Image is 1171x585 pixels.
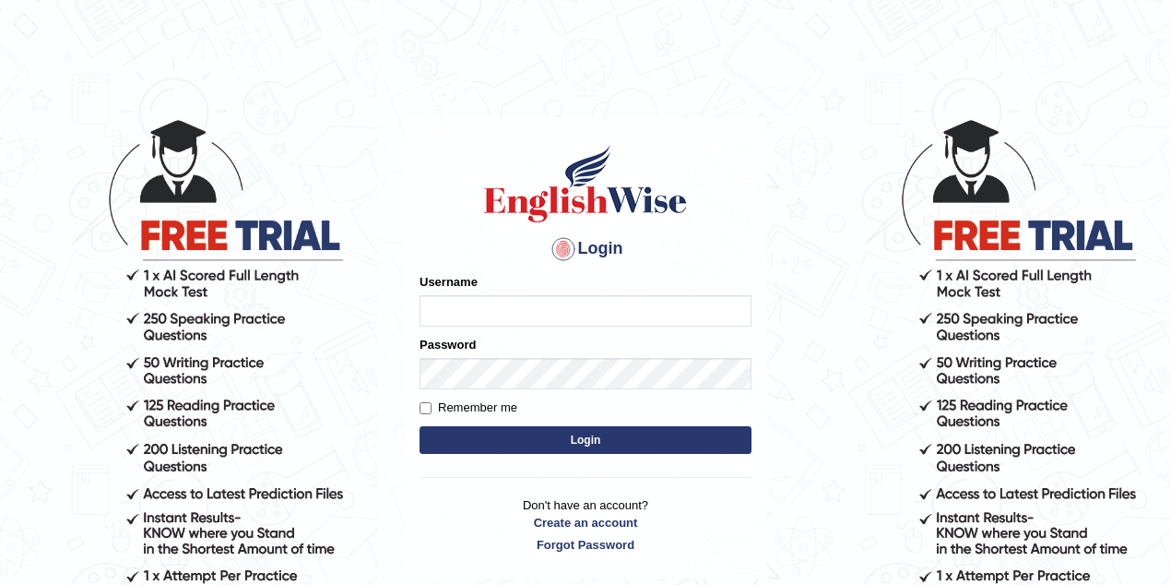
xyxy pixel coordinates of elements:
[480,142,691,225] img: Logo of English Wise sign in for intelligent practice with AI
[420,536,751,554] a: Forgot Password
[420,426,751,454] button: Login
[420,514,751,531] a: Create an account
[420,273,478,291] label: Username
[420,496,751,554] p: Don't have an account?
[420,402,432,414] input: Remember me
[420,234,751,264] h4: Login
[420,399,517,417] label: Remember me
[420,336,476,353] label: Password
